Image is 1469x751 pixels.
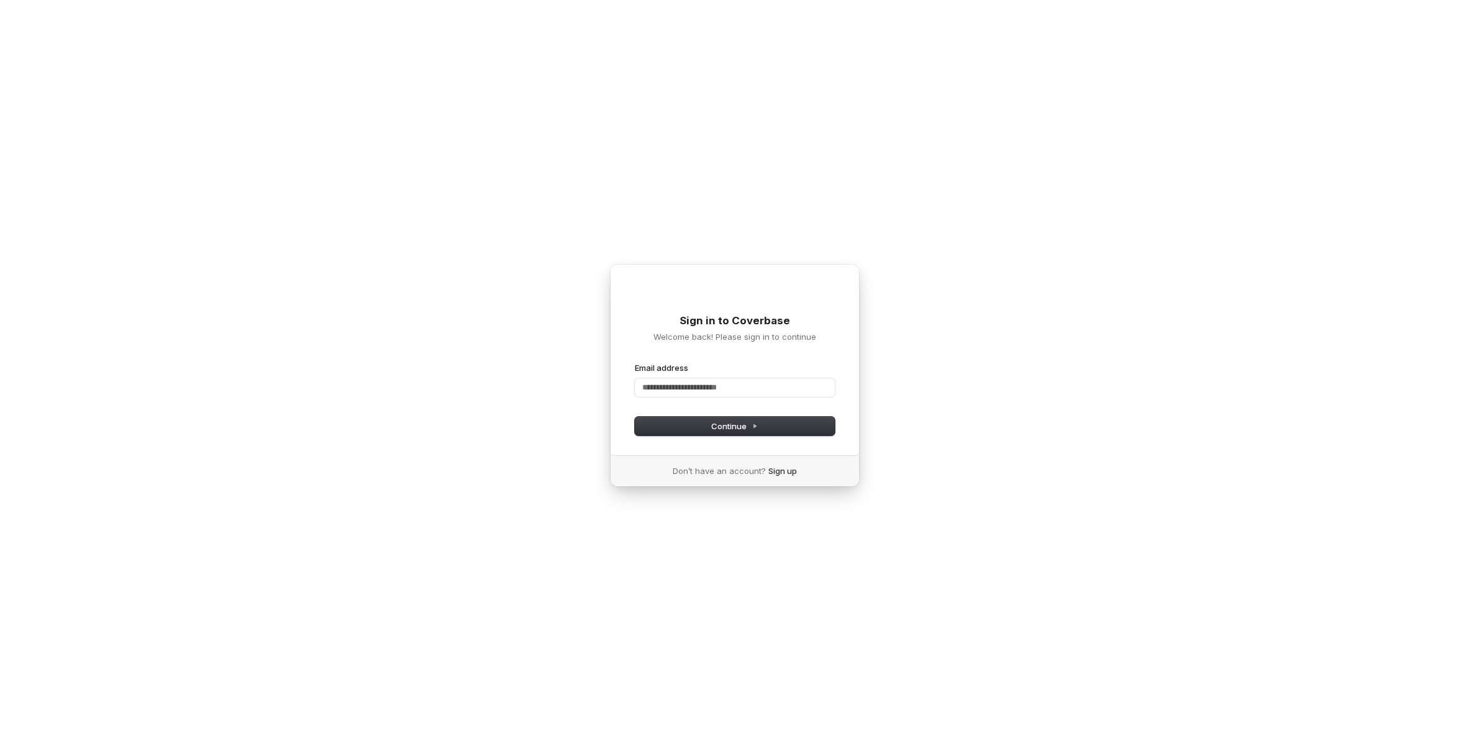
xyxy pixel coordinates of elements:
[635,331,835,342] p: Welcome back! Please sign in to continue
[673,465,766,476] span: Don’t have an account?
[711,421,758,432] span: Continue
[768,465,797,476] a: Sign up
[635,362,688,373] label: Email address
[635,314,835,329] h1: Sign in to Coverbase
[635,417,835,435] button: Continue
